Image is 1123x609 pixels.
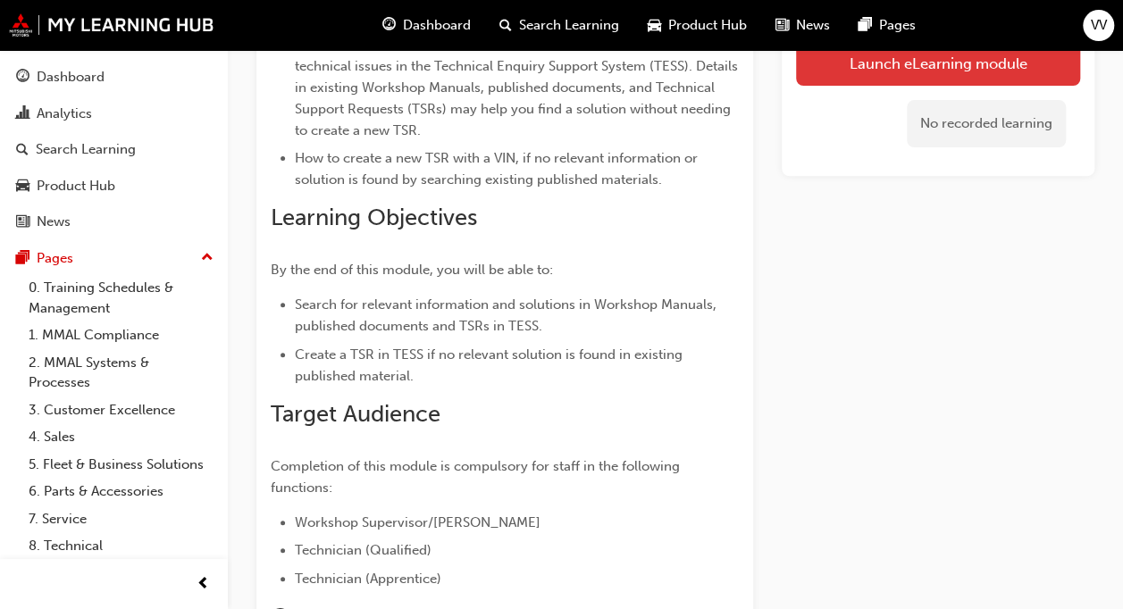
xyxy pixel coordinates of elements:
[295,542,432,558] span: Technician (Qualified)
[21,451,221,479] a: 5. Fleet & Business Solutions
[519,15,619,36] span: Search Learning
[37,248,73,269] div: Pages
[16,142,29,158] span: search-icon
[271,458,683,496] span: Completion of this module is compulsory for staff in the following functions:
[295,37,742,138] span: How to search for relevant information and solutions to vehicle technical issues in the Technical...
[21,396,221,424] a: 3. Customer Excellence
[7,61,221,94] a: Dashboard
[907,100,1066,147] div: No recorded learning
[668,15,747,36] span: Product Hub
[36,139,136,160] div: Search Learning
[21,423,221,451] a: 4. Sales
[7,242,221,275] button: Pages
[485,7,633,44] a: search-iconSearch Learning
[403,15,471,36] span: Dashboard
[7,170,221,203] a: Product Hub
[21,478,221,505] a: 6. Parts & Accessories
[37,67,105,88] div: Dashboard
[271,204,477,231] span: Learning Objectives
[7,205,221,238] a: News
[796,41,1080,86] a: Launch eLearning module
[844,7,930,44] a: pages-iconPages
[9,13,214,37] img: mmal
[37,104,92,124] div: Analytics
[1091,15,1107,36] span: VV
[16,70,29,86] span: guage-icon
[21,274,221,321] a: 0. Training Schedules & Management
[21,532,221,560] a: 8. Technical
[761,7,844,44] a: news-iconNews
[879,15,916,36] span: Pages
[21,349,221,396] a: 2. MMAL Systems & Processes
[37,176,115,196] div: Product Hub
[295,150,701,188] span: How to create a new TSR with a VIN, if no relevant information or solution is found by searching ...
[648,14,661,37] span: car-icon
[21,505,221,533] a: 7. Service
[295,571,441,587] span: Technician (Apprentice)
[859,14,872,37] span: pages-icon
[271,400,440,428] span: Target Audience
[295,514,541,530] span: Workshop Supervisor/[PERSON_NAME]
[16,214,29,230] span: news-icon
[16,106,29,122] span: chart-icon
[7,133,221,166] a: Search Learning
[16,179,29,195] span: car-icon
[197,573,210,596] span: prev-icon
[271,262,553,278] span: By the end of this module, you will be able to:
[21,321,221,349] a: 1. MMAL Compliance
[295,296,720,334] span: Search for relevant information and solutions in Workshop Manuals, published documents and TSRs i...
[633,7,761,44] a: car-iconProduct Hub
[7,97,221,130] a: Analytics
[775,14,789,37] span: news-icon
[796,15,830,36] span: News
[368,7,485,44] a: guage-iconDashboard
[16,251,29,267] span: pages-icon
[1083,10,1114,41] button: VV
[37,212,71,232] div: News
[382,14,396,37] span: guage-icon
[201,246,214,270] span: up-icon
[7,57,221,242] button: DashboardAnalyticsSearch LearningProduct HubNews
[295,346,686,384] span: Create a TSR in TESS if no relevant solution is found in existing published material.
[499,14,512,37] span: search-icon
